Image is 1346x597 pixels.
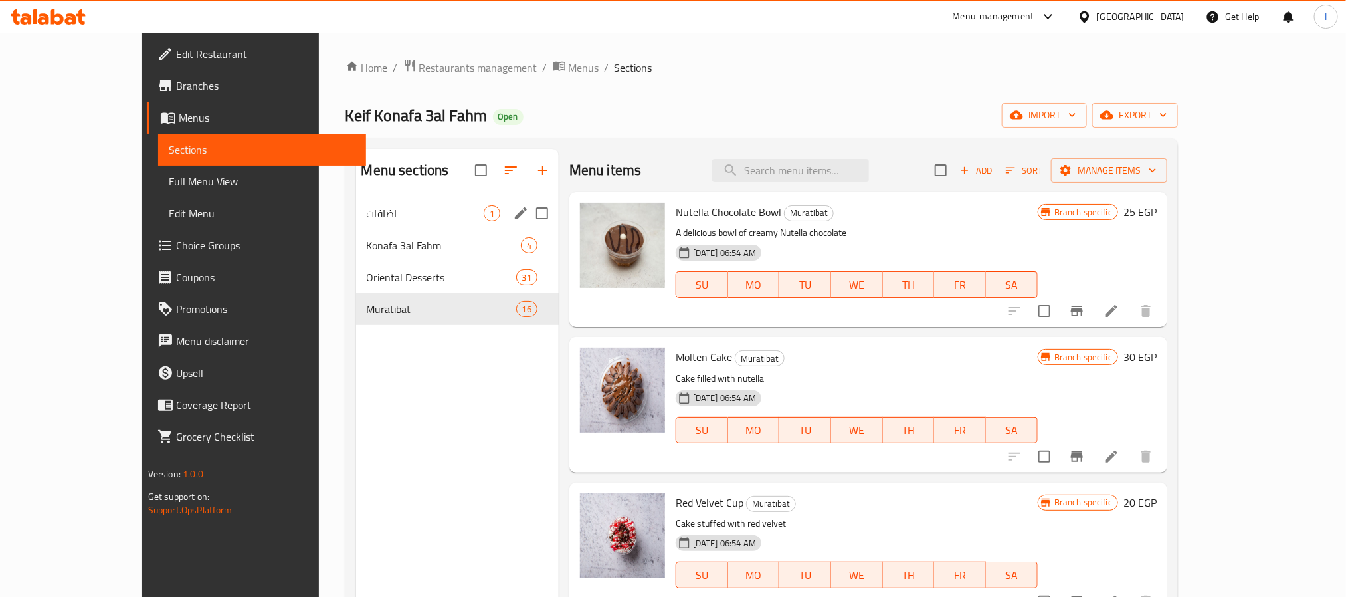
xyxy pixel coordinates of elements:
span: TH [888,421,929,440]
div: Konafa 3al Fahm [367,237,521,253]
a: Edit Menu [158,197,366,229]
span: WE [836,275,878,295]
li: / [605,60,609,76]
a: Full Menu View [158,166,366,197]
button: TU [779,417,831,443]
span: Edit Restaurant [176,46,355,62]
h6: 20 EGP [1123,493,1157,512]
li: / [393,60,398,76]
div: items [516,269,537,285]
button: delete [1130,441,1162,473]
span: Sort sections [495,154,527,186]
span: Sections [169,142,355,158]
a: Branches [147,70,366,102]
span: Molten Cake [676,347,732,367]
button: TH [883,271,935,298]
button: Add section [527,154,559,186]
span: SA [991,566,1032,585]
span: TU [785,566,826,585]
span: Edit Menu [169,205,355,221]
span: export [1103,107,1167,124]
button: WE [831,271,883,298]
button: Add [955,160,997,181]
span: 4 [522,239,537,252]
p: Cake stuffed with red velvet [676,515,1038,532]
h2: Menu items [569,160,642,180]
a: Menu disclaimer [147,325,366,357]
a: Support.OpsPlatform [148,501,233,519]
input: search [712,159,869,182]
span: Select to update [1030,443,1058,471]
button: delete [1130,295,1162,327]
span: Manage items [1062,162,1157,179]
button: Branch-specific-item [1061,441,1093,473]
span: MO [733,566,775,585]
span: TU [785,275,826,295]
span: [DATE] 06:54 AM [688,537,761,550]
button: Branch-specific-item [1061,295,1093,327]
img: Red Velvet Cup [580,493,665,578]
div: items [516,301,537,317]
div: Konafa 3al Fahm4 [356,229,559,261]
span: Full Menu View [169,174,355,189]
button: SU [676,271,728,298]
button: WE [831,562,883,588]
span: Select section [927,156,955,184]
button: Manage items [1051,158,1167,183]
span: Get support on: [148,488,209,505]
div: اضافات1edit [356,197,559,229]
div: Muratibat [784,205,834,221]
button: MO [728,562,780,588]
span: FR [939,275,981,295]
span: TH [888,566,929,585]
span: MO [733,275,775,295]
button: SA [986,417,1038,443]
button: SA [986,562,1038,588]
span: SU [682,421,723,440]
span: SU [682,566,723,585]
div: Muratibat16 [356,293,559,325]
span: Grocery Checklist [176,429,355,445]
button: import [1002,103,1087,128]
span: Menu disclaimer [176,333,355,349]
a: Coupons [147,261,366,293]
span: Version: [148,465,181,483]
span: Coupons [176,269,355,285]
button: WE [831,417,883,443]
div: Open [493,109,524,125]
button: MO [728,271,780,298]
button: FR [934,562,986,588]
span: Red Velvet Cup [676,493,743,513]
span: Muratibat [367,301,516,317]
span: TH [888,275,929,295]
div: Oriental Desserts31 [356,261,559,293]
img: Nutella Chocolate Bowl [580,203,665,288]
span: Sort [1006,163,1042,178]
button: TH [883,562,935,588]
div: [GEOGRAPHIC_DATA] [1097,9,1185,24]
span: Sections [615,60,652,76]
a: Home [345,60,388,76]
span: 16 [517,303,537,316]
span: Upsell [176,365,355,381]
span: Coverage Report [176,397,355,413]
div: items [521,237,537,253]
a: Restaurants management [403,59,537,76]
p: A delicious bowl of creamy Nutella chocolate [676,225,1038,241]
span: [DATE] 06:54 AM [688,247,761,259]
h6: 25 EGP [1123,203,1157,221]
span: Promotions [176,301,355,317]
button: TU [779,562,831,588]
h6: 30 EGP [1123,348,1157,366]
a: Promotions [147,293,366,325]
span: Branch specific [1049,496,1117,509]
span: Oriental Desserts [367,269,516,285]
button: Sort [1003,160,1046,181]
button: MO [728,417,780,443]
span: Keif Konafa 3al Fahm [345,100,488,130]
button: FR [934,271,986,298]
div: Menu-management [953,9,1034,25]
span: Menus [179,110,355,126]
